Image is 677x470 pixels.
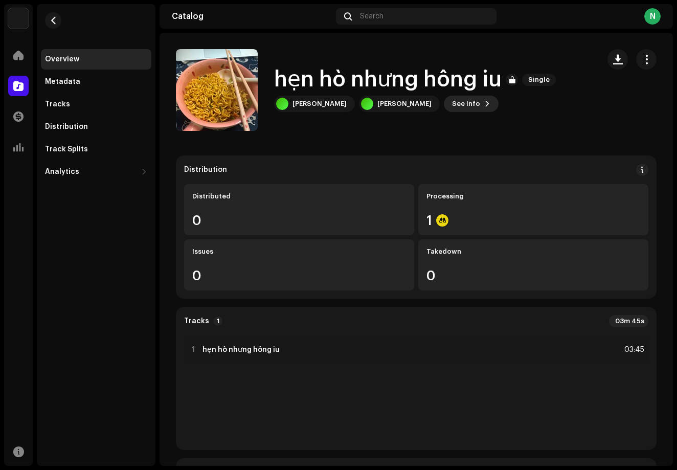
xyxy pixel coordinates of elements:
[45,78,80,86] div: Metadata
[45,55,79,63] div: Overview
[172,12,332,20] div: Catalog
[192,248,406,256] div: Issues
[45,100,70,108] div: Tracks
[41,162,151,182] re-m-nav-dropdown: Analytics
[213,317,222,326] p-badge: 1
[45,123,88,131] div: Distribution
[274,68,502,92] h1: hẹn hò nhưng hông iu
[184,166,227,174] div: Distribution
[8,8,29,29] img: 190830b2-3b53-4b0d-992c-d3620458de1d
[41,49,151,70] re-m-nav-item: Overview
[45,168,79,176] div: Analytics
[41,139,151,160] re-m-nav-item: Track Splits
[41,72,151,92] re-m-nav-item: Metadata
[41,117,151,137] re-m-nav-item: Distribution
[292,100,347,108] div: [PERSON_NAME]
[644,8,661,25] div: N
[622,344,644,356] div: 03:45
[444,96,499,112] button: See Info
[522,74,556,86] span: Single
[41,94,151,115] re-m-nav-item: Tracks
[192,192,406,200] div: Distributed
[45,145,88,153] div: Track Splits
[426,248,640,256] div: Takedown
[609,315,648,327] div: 03m 45s
[360,12,383,20] span: Search
[184,317,209,325] strong: Tracks
[202,346,280,354] strong: hẹn hò nhưng hông iu
[426,192,640,200] div: Processing
[452,94,480,114] span: See Info
[377,100,432,108] div: [PERSON_NAME]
